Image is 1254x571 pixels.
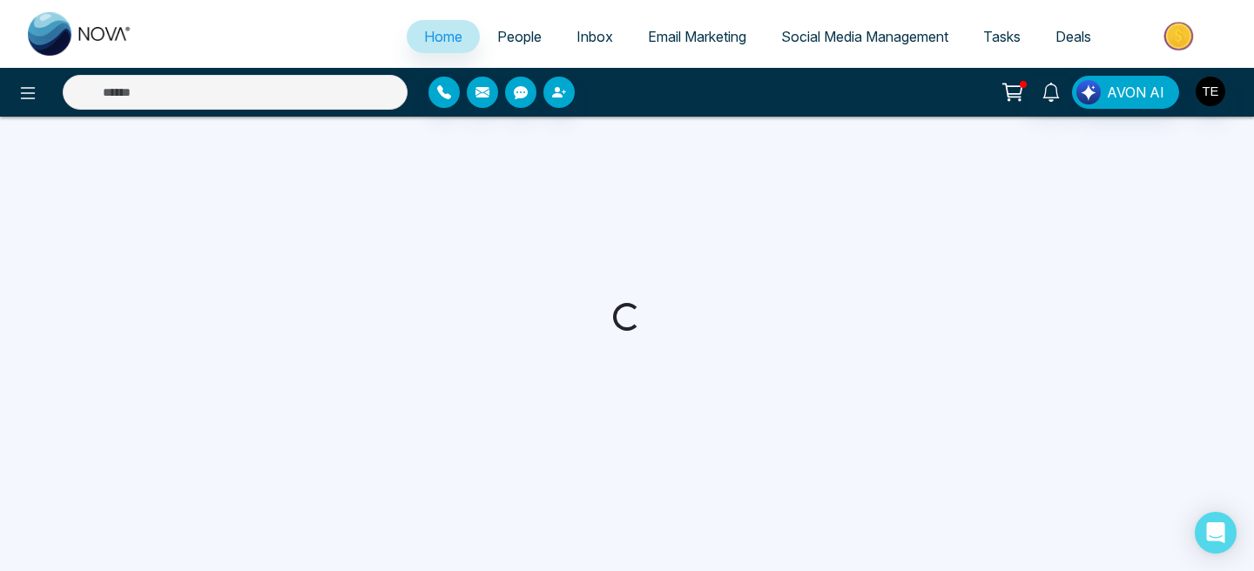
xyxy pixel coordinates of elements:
[407,20,480,53] a: Home
[966,20,1038,53] a: Tasks
[1072,76,1179,109] button: AVON AI
[28,12,132,56] img: Nova CRM Logo
[559,20,630,53] a: Inbox
[576,28,613,45] span: Inbox
[1038,20,1109,53] a: Deals
[1117,17,1244,56] img: Market-place.gif
[480,20,559,53] a: People
[1055,28,1091,45] span: Deals
[630,20,764,53] a: Email Marketing
[781,28,948,45] span: Social Media Management
[1076,80,1101,104] img: Lead Flow
[424,28,462,45] span: Home
[497,28,542,45] span: People
[1195,512,1237,554] div: Open Intercom Messenger
[764,20,966,53] a: Social Media Management
[983,28,1021,45] span: Tasks
[648,28,746,45] span: Email Marketing
[1196,77,1225,106] img: User Avatar
[1107,82,1164,103] span: AVON AI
